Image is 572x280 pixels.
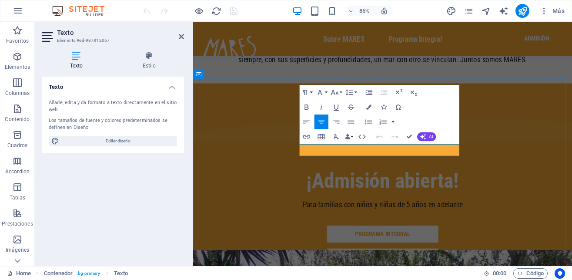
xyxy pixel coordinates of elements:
[57,29,184,37] h2: Texto
[42,51,114,70] h4: Texto
[513,268,548,279] button: Código
[464,6,474,16] i: Páginas (Ctrl+Alt+S)
[377,85,391,100] button: Decrease Indent
[300,129,314,144] button: Insert Link
[211,6,221,16] button: reload
[515,4,529,18] button: publish
[300,115,314,129] button: Align Left
[2,220,33,227] p: Prestaciones
[5,64,30,71] p: Elementos
[377,100,391,115] button: Icons
[5,90,30,97] p: Columnas
[380,7,388,15] i: Al redimensionar, ajustar el nivel de zoom automáticamente para ajustarse al dispositivo elegido.
[463,6,474,16] button: pages
[493,268,506,279] span: 00 00
[5,116,30,123] p: Contenido
[390,115,396,129] button: Ordered List
[10,208,435,222] p: Para familias con niños y niñas de 5 años en adelante
[517,268,544,279] span: Código
[114,51,184,70] h4: Estilo
[314,100,328,115] button: Italic (Ctrl+I)
[49,99,177,114] div: Añade, edita y da formato a texto directamente en el sitio web.
[49,136,177,146] button: Editar diseño
[194,6,204,16] button: Haz clic para salir del modo de previsualización y seguir editando
[345,6,375,16] button: 85%
[300,85,314,100] button: Paragraph Format
[391,100,405,115] button: Special Characters
[77,268,100,279] span: . bg-primary
[329,129,343,144] button: Clear Formatting
[362,115,376,129] button: Unordered List
[498,6,508,16] button: text_generator
[417,132,436,141] button: AI
[10,194,26,201] p: Tablas
[7,142,28,149] p: Cuadros
[499,270,500,277] span: :
[540,7,565,15] span: Más
[376,115,390,129] button: Ordered List
[44,268,73,279] span: Haz clic para seleccionar y doble clic para editar
[6,246,29,253] p: Imágenes
[5,168,30,175] p: Accordion
[373,129,387,144] button: Undo (Ctrl+Z)
[329,115,343,129] button: Align Right
[44,268,128,279] nav: breadcrumb
[62,136,174,146] span: Editar diseño
[7,268,31,279] a: Haz clic para cancelar la selección y doble clic para abrir páginas
[518,6,528,16] i: Publicar
[211,6,221,16] i: Volver a cargar página
[406,85,420,100] button: Subscript
[314,129,328,144] button: Insert Table
[355,129,369,144] button: HTML
[314,85,328,100] button: Font Family
[446,6,456,16] i: Diseño (Ctrl+Alt+Y)
[6,37,29,44] p: Favoritos
[481,6,491,16] i: Navegador
[49,117,177,132] div: Los tamaños de fuente y colores predeterminados se definen en Diseño.
[481,6,491,16] button: navigator
[329,100,343,115] button: Underline (Ctrl+U)
[362,85,376,100] button: Increase Indent
[314,115,328,129] button: Align Center
[57,37,167,44] h3: Elemento #ed-987812067
[42,77,184,92] h4: Texto
[536,4,568,18] button: Más
[391,85,405,100] button: Superscript
[484,268,507,279] h6: Tiempo de la sesión
[344,115,358,129] button: Align Justify
[358,6,371,16] h6: 85%
[388,129,401,144] button: Redo (Ctrl+Shift+Z)
[498,6,508,16] i: AI Writer
[402,129,416,144] button: Confirm (Ctrl+⏎)
[446,6,456,16] button: design
[344,100,358,115] button: Strikethrough
[555,268,565,279] button: Usercentrics
[344,85,358,100] button: Line Height
[50,6,115,16] img: Editor Logo
[344,129,355,144] button: Data Bindings
[300,100,314,115] button: Bold (Ctrl+B)
[329,85,343,100] button: Font Size
[114,268,128,279] span: Haz clic para seleccionar y doble clic para editar
[362,100,376,115] button: Colors
[429,134,433,138] span: AI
